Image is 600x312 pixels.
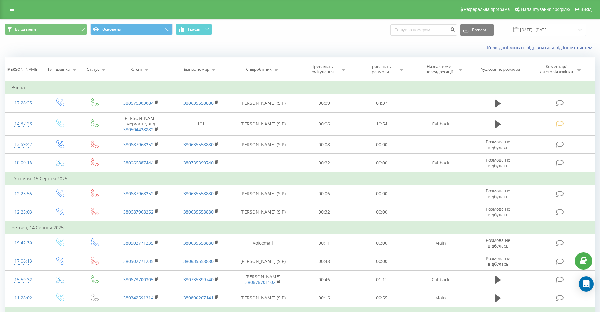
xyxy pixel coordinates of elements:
[183,100,214,106] a: 380635558880
[422,64,456,75] div: Назва схеми переадресації
[15,27,36,32] span: Всі дзвінки
[111,112,171,136] td: [PERSON_NAME] мерчанту лід
[123,126,153,132] a: 380504428882
[11,157,36,169] div: 10:00:16
[188,27,200,31] span: Графік
[411,112,471,136] td: Callback
[295,203,353,221] td: 00:32
[353,185,410,203] td: 00:00
[295,112,353,136] td: 00:06
[295,136,353,154] td: 00:08
[295,154,353,172] td: 00:22
[87,67,99,72] div: Статус
[184,67,209,72] div: Бізнес номер
[11,274,36,286] div: 15:59:32
[245,279,275,285] a: 380676701102
[579,276,594,292] div: Open Intercom Messenger
[521,7,570,12] span: Налаштування профілю
[231,252,295,270] td: [PERSON_NAME] (SIP)
[353,154,410,172] td: 00:00
[11,138,36,151] div: 13:59:47
[295,252,353,270] td: 00:48
[183,160,214,166] a: 380735399740
[123,191,153,197] a: 380687968252
[306,64,339,75] div: Тривалість очікування
[486,139,510,150] span: Розмова не відбулась
[353,289,410,307] td: 00:55
[11,255,36,267] div: 17:06:13
[231,234,295,252] td: Voicemail
[11,292,36,304] div: 11:28:02
[123,258,153,264] a: 380502771235
[353,94,410,112] td: 04:37
[183,276,214,282] a: 380735399740
[486,206,510,218] span: Розмова не відбулась
[353,112,410,136] td: 10:54
[123,240,153,246] a: 380502771235
[481,67,520,72] div: Аудіозапис розмови
[231,94,295,112] td: [PERSON_NAME] (SIP)
[11,97,36,109] div: 17:28:25
[11,188,36,200] div: 12:25:55
[123,209,153,215] a: 380687968252
[7,67,38,72] div: [PERSON_NAME]
[176,24,212,35] button: Графік
[231,203,295,221] td: [PERSON_NAME] (SIP)
[246,67,272,72] div: Співробітник
[411,270,471,289] td: Callback
[11,237,36,249] div: 19:42:30
[47,67,70,72] div: Тип дзвінка
[183,142,214,148] a: 380635558880
[353,234,410,252] td: 00:00
[131,67,142,72] div: Клієнт
[5,24,87,35] button: Всі дзвінки
[11,118,36,130] div: 14:37:28
[581,7,592,12] span: Вихід
[183,295,214,301] a: 380800207141
[487,45,595,51] a: Коли дані можуть відрізнятися вiд інших систем
[231,112,295,136] td: [PERSON_NAME] (SIP)
[183,209,214,215] a: 380635558880
[464,7,510,12] span: Реферальна програма
[486,188,510,199] span: Розмова не відбулась
[90,24,173,35] button: Основний
[353,270,410,289] td: 01:11
[353,136,410,154] td: 00:00
[171,112,231,136] td: 101
[486,157,510,169] span: Розмова не відбулась
[183,240,214,246] a: 380635558880
[411,154,471,172] td: Callback
[390,24,457,36] input: Пошук за номером
[231,289,295,307] td: [PERSON_NAME] (SIP)
[5,172,595,185] td: П’ятниця, 15 Серпня 2025
[486,237,510,249] span: Розмова не відбулась
[295,185,353,203] td: 00:06
[364,64,397,75] div: Тривалість розмови
[538,64,575,75] div: Коментар/категорія дзвінка
[231,270,295,289] td: [PERSON_NAME]
[231,185,295,203] td: [PERSON_NAME] (SIP)
[5,81,595,94] td: Вчора
[353,252,410,270] td: 00:00
[295,289,353,307] td: 00:16
[295,234,353,252] td: 00:11
[295,270,353,289] td: 00:46
[231,136,295,154] td: [PERSON_NAME] (SIP)
[411,234,471,252] td: Main
[123,295,153,301] a: 380342591314
[123,160,153,166] a: 380966887444
[411,289,471,307] td: Main
[295,94,353,112] td: 00:09
[353,203,410,221] td: 00:00
[460,24,494,36] button: Експорт
[123,142,153,148] a: 380687968252
[123,276,153,282] a: 380673700305
[183,258,214,264] a: 380635558880
[486,255,510,267] span: Розмова не відбулась
[11,206,36,218] div: 12:25:03
[5,221,595,234] td: Четвер, 14 Серпня 2025
[123,100,153,106] a: 380676303084
[183,191,214,197] a: 380635558880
